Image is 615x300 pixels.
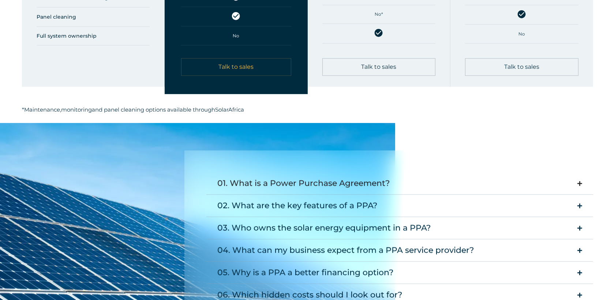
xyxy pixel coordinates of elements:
span: Talk to sales [504,64,539,70]
a: Talk to sales [181,58,291,76]
a: Talk to sales [322,58,435,76]
h5: No [465,29,578,40]
div: 03. Who owns the solar energy equipment in a PPA? [217,221,431,235]
div: 05. Why is a PPA a better financing option? [217,265,394,280]
summary: 04. What can my business expect from a PPA service provider? [206,239,593,262]
a: Talk to sales [465,58,578,76]
span: monitoring [61,106,92,113]
summary: 01. What is a Power Purchase Agreement? [206,172,593,195]
h5: Full system ownership [37,30,150,41]
span: SolarAfrica [215,106,244,113]
div: 01. What is a Power Purchase Agreement? [217,176,390,191]
span: Talk to sales [218,64,254,70]
h5: Panel cleaning [37,11,150,22]
span: and panel cleaning options available through [92,106,215,113]
summary: 03. Who owns the solar energy equipment in a PPA? [206,217,593,239]
h5: No [181,30,291,41]
summary: 05. Why is a PPA a better financing option? [206,262,593,284]
span: Talk to sales [361,64,396,70]
span: Maintenance, [24,106,61,113]
div: 04. What can my business expect from a PPA service provider? [217,243,474,258]
summary: 02. What are the key features of a PPA? [206,195,593,217]
div: 02. What are the key features of a PPA? [217,198,378,213]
